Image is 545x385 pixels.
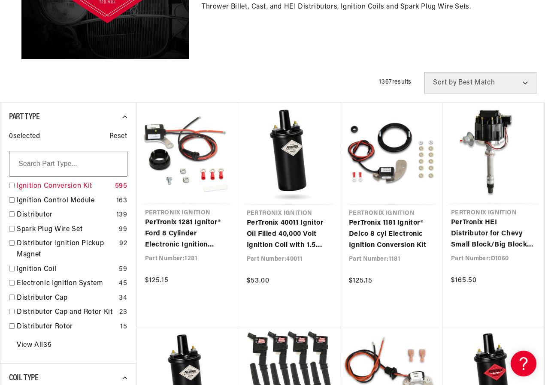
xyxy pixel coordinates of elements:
a: Spark Plug Wire Set [17,224,115,235]
span: Part Type [9,113,39,121]
a: Distributor Cap and Rotor Kit [17,307,116,318]
a: Distributor Ignition Pickup Magnet [17,238,116,260]
a: Electronic Ignition System [17,278,115,289]
a: Distributor Rotor [17,322,117,333]
a: Distributor Cap [17,293,115,304]
a: Ignition Coil [17,264,115,275]
a: PerTronix HEI Distributor for Chevy Small Block/Big Block Engines [451,217,536,250]
div: 92 [119,238,127,250]
a: PerTronix 1181 Ignitor® Delco 8 cyl Electronic Ignition Conversion Kit [349,218,434,251]
span: Sort by [433,79,457,86]
select: Sort by [424,72,536,93]
div: 15 [120,322,127,333]
a: Ignition Control Module [17,196,113,207]
div: 34 [119,293,127,304]
span: Coil Type [9,374,38,382]
span: 1367 results [379,79,412,85]
span: 0 selected [9,131,40,142]
a: Distributor [17,210,113,221]
div: 59 [119,264,127,275]
a: View All 35 [17,340,51,351]
div: 45 [119,278,127,289]
div: 99 [119,224,127,235]
a: PerTronix 40011 Ignitor Oil Filled 40,000 Volt Ignition Coil with 1.5 Ohms Resistance in Black [247,218,332,251]
div: 163 [116,196,127,207]
a: Ignition Conversion Kit [17,181,112,192]
span: Reset [109,131,127,142]
div: 23 [119,307,127,318]
div: 595 [115,181,127,192]
input: Search Part Type... [9,151,127,177]
div: 139 [116,210,127,221]
a: PerTronix 1281 Ignitor® Ford 8 Cylinder Electronic Ignition Conversion Kit [145,217,230,250]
